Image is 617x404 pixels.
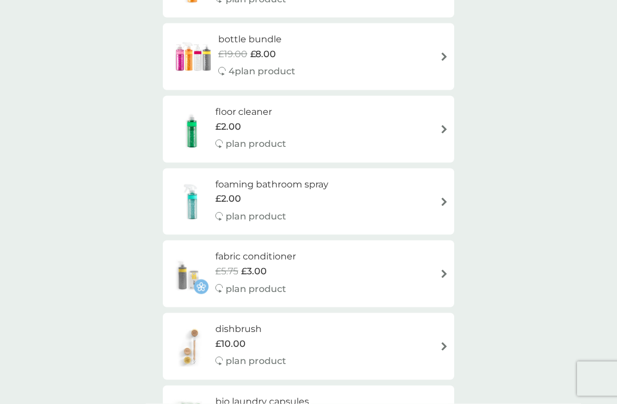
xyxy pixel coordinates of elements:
h6: bottle bundle [218,32,295,47]
span: £19.00 [218,47,247,62]
h6: foaming bathroom spray [215,177,328,192]
h6: dishbrush [215,322,286,337]
span: £5.75 [215,264,238,279]
h6: fabric conditioner [215,249,296,264]
img: bottle bundle [169,37,218,77]
span: £2.00 [215,191,241,206]
p: plan product [226,354,286,369]
p: plan product [226,209,286,224]
img: dishbrush [169,327,215,367]
img: fabric conditioner [169,254,209,294]
p: plan product [226,282,286,297]
img: arrow right [440,53,448,61]
span: £3.00 [241,264,267,279]
img: arrow right [440,125,448,134]
p: plan product [226,137,286,151]
img: arrow right [440,270,448,278]
span: £8.00 [250,47,276,62]
img: arrow right [440,198,448,206]
span: £10.00 [215,337,246,351]
h6: floor cleaner [215,105,286,119]
img: floor cleaner [169,109,215,149]
img: foaming bathroom spray [169,182,215,222]
span: £2.00 [215,119,241,134]
p: 4 plan product [229,64,295,79]
img: arrow right [440,342,448,351]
